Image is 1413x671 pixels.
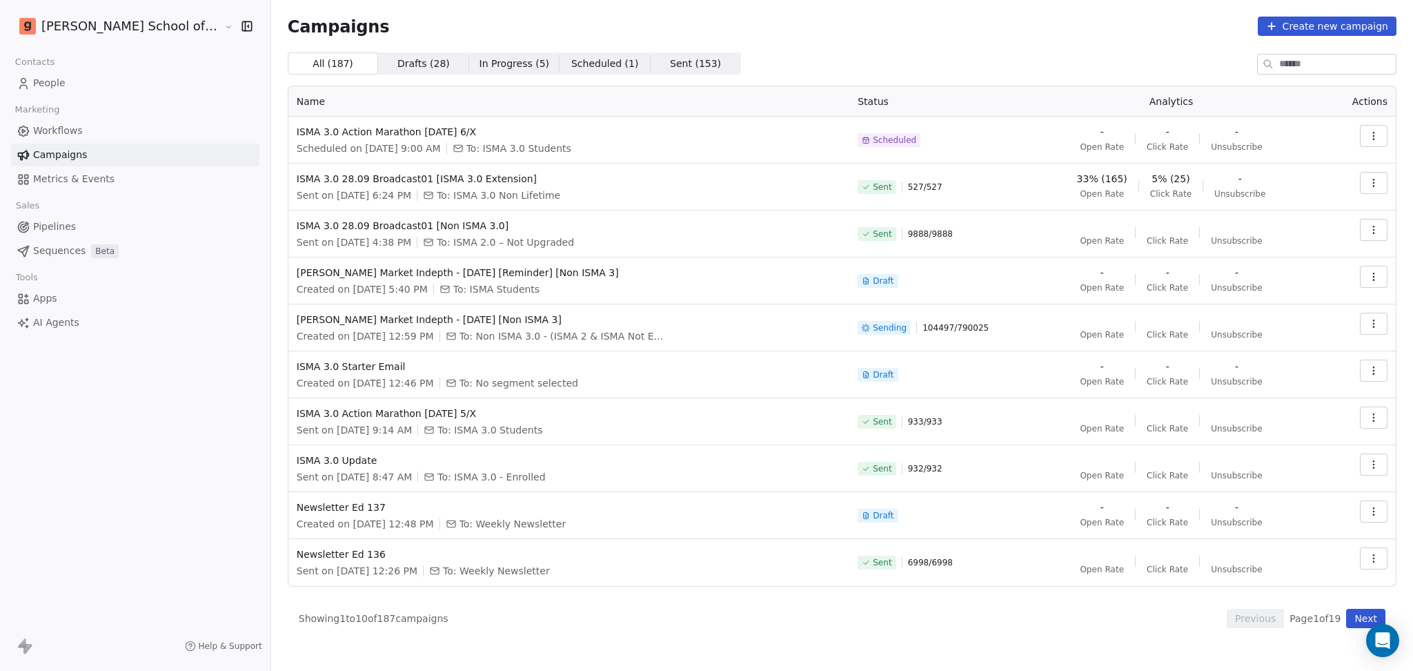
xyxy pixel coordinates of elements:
[1211,329,1262,340] span: Unsubscribe
[466,142,571,155] span: To: ISMA 3.0 Students
[11,240,259,262] a: SequencesBeta
[199,641,262,652] span: Help & Support
[11,215,259,238] a: Pipelines
[1235,360,1238,373] span: -
[873,182,891,193] span: Sent
[437,235,574,249] span: To: ISMA 2.0 – Not Upgraded
[460,329,666,343] span: To: Non ISMA 3.0 - (ISMA 2 & ISMA Not Enrolled)
[11,119,259,142] a: Workflows
[297,282,428,296] span: Created on [DATE] 5:40 PM
[1321,86,1396,117] th: Actions
[33,220,76,234] span: Pipelines
[297,454,841,467] span: ISMA 3.0 Update
[1100,125,1104,139] span: -
[297,500,841,514] span: Newsletter Ed 137
[1150,188,1192,200] span: Click Rate
[299,612,448,625] span: Showing 1 to 10 of 187 campaigns
[873,228,891,240] span: Sent
[1100,360,1104,373] span: -
[1147,376,1188,387] span: Click Rate
[33,172,115,186] span: Metrics & Events
[33,291,57,306] span: Apps
[297,423,413,437] span: Sent on [DATE] 9:14 AM
[1080,517,1124,528] span: Open Rate
[922,322,989,333] span: 104497 / 790025
[437,470,545,484] span: To: ISMA 3.0 - Enrolled
[437,423,542,437] span: To: ISMA 3.0 Students
[873,275,893,286] span: Draft
[297,407,841,420] span: ISMA 3.0 Action Marathon [DATE] 5/X
[908,182,942,193] span: 527 / 527
[443,564,550,578] span: To: Weekly Newsletter
[297,547,841,561] span: Newsletter Ed 136
[1227,609,1284,628] button: Previous
[1147,564,1188,575] span: Click Rate
[1214,188,1265,200] span: Unsubscribe
[1080,142,1124,153] span: Open Rate
[297,142,441,155] span: Scheduled on [DATE] 9:00 AM
[1211,423,1262,434] span: Unsubscribe
[1166,500,1169,514] span: -
[297,313,841,327] span: [PERSON_NAME] Market Indepth - [DATE] [Non ISMA 3]
[17,14,215,38] button: [PERSON_NAME] School of Finance LLP
[185,641,262,652] a: Help & Support
[1366,624,1399,657] div: Open Intercom Messenger
[1147,517,1188,528] span: Click Rate
[1147,282,1188,293] span: Click Rate
[1080,423,1124,434] span: Open Rate
[297,188,411,202] span: Sent on [DATE] 6:24 PM
[1290,612,1341,625] span: Page 1 of 19
[10,267,43,288] span: Tools
[908,228,953,240] span: 9888 / 9888
[1235,500,1238,514] span: -
[10,195,46,216] span: Sales
[1235,125,1238,139] span: -
[9,99,66,120] span: Marketing
[297,125,841,139] span: ISMA 3.0 Action Marathon [DATE] 6/X
[908,463,942,474] span: 932 / 932
[873,135,916,146] span: Scheduled
[1080,282,1124,293] span: Open Rate
[1166,266,1169,280] span: -
[480,57,550,71] span: In Progress ( 5 )
[33,315,79,330] span: AI Agents
[873,510,893,521] span: Draft
[288,17,390,36] span: Campaigns
[33,244,86,258] span: Sequences
[1235,266,1238,280] span: -
[908,416,942,427] span: 933 / 933
[1166,360,1169,373] span: -
[460,517,566,531] span: To: Weekly Newsletter
[670,57,721,71] span: Sent ( 153 )
[11,168,259,191] a: Metrics & Events
[33,124,83,138] span: Workflows
[1152,172,1189,186] span: 5% (25)
[297,172,841,186] span: ISMA 3.0 28.09 Broadcast01 [ISMA 3.0 Extension]
[1080,188,1124,200] span: Open Rate
[571,57,639,71] span: Scheduled ( 1 )
[297,376,434,390] span: Created on [DATE] 12:46 PM
[1238,172,1242,186] span: -
[297,329,434,343] span: Created on [DATE] 12:59 PM
[1100,266,1104,280] span: -
[873,322,907,333] span: Sending
[1211,470,1262,481] span: Unsubscribe
[11,287,259,310] a: Apps
[1147,142,1188,153] span: Click Rate
[1080,376,1124,387] span: Open Rate
[297,564,417,578] span: Sent on [DATE] 12:26 PM
[1211,282,1262,293] span: Unsubscribe
[1080,235,1124,246] span: Open Rate
[297,470,413,484] span: Sent on [DATE] 8:47 AM
[11,311,259,334] a: AI Agents
[1077,172,1127,186] span: 33% (165)
[9,52,61,72] span: Contacts
[873,557,891,568] span: Sent
[397,57,450,71] span: Drafts ( 28 )
[297,219,841,233] span: ISMA 3.0 28.09 Broadcast01 [Non ISMA 3.0]
[1211,142,1262,153] span: Unsubscribe
[297,360,841,373] span: ISMA 3.0 Starter Email
[297,235,411,249] span: Sent on [DATE] 4:38 PM
[11,144,259,166] a: Campaigns
[1258,17,1396,36] button: Create new campaign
